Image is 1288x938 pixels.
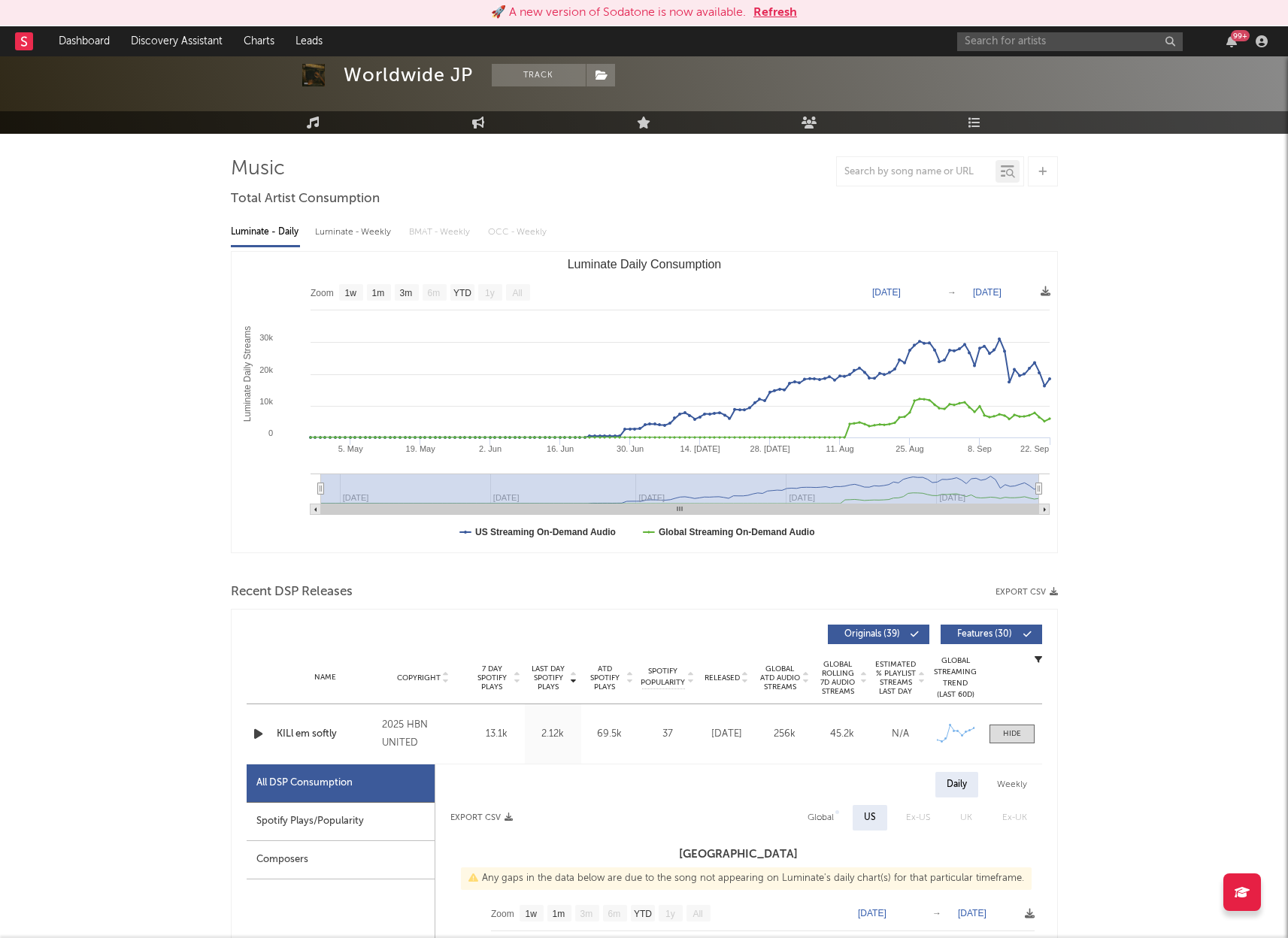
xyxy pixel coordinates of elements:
text: 8. Sep [968,444,992,453]
div: Global Streaming Trend (Last 60D) [933,655,978,700]
text: 5. May [338,444,363,453]
text: All [692,909,702,919]
text: All [512,288,522,298]
text: Zoom [491,909,514,919]
text: 30. Jun [617,444,644,453]
a: Leads [285,26,333,56]
text: 6m [608,909,620,919]
button: 99+ [1226,35,1237,47]
div: N/A [875,727,926,742]
text: 28. [DATE] [750,444,789,453]
div: 256k [759,727,810,742]
span: Spotify Popularity [641,666,685,688]
span: Last Day Spotify Plays [529,664,568,691]
a: KILl em softly [277,727,375,742]
span: Released [705,673,740,682]
text: → [947,287,956,298]
div: 🚀 A new version of Sodatone is now available. [491,4,746,22]
button: Originals(39) [828,625,929,644]
div: [DATE] [702,727,752,742]
input: Search for artists [957,32,1183,51]
svg: Luminate Daily Consumption [232,252,1057,552]
span: Copyright [397,673,441,682]
div: 45.2k [817,727,868,742]
div: Spotify Plays/Popularity [247,803,435,841]
div: 99 + [1231,30,1250,41]
div: Name [277,672,375,683]
button: Export CSV [450,813,513,822]
text: → [932,908,941,918]
input: Search by song name or URL [837,166,996,178]
span: Global Rolling 7D Audio Streams [817,660,859,696]
span: ATD Spotify Plays [585,664,625,691]
text: [DATE] [973,287,1002,298]
text: 2. Jun [479,444,502,453]
span: Originals ( 39 ) [838,630,907,639]
h3: [GEOGRAPHIC_DATA] [435,846,1042,864]
text: YTD [453,288,471,298]
a: Discovery Assistant [120,26,233,56]
text: 6m [427,288,440,298]
span: Global ATD Audio Streams [759,664,801,691]
text: [DATE] [958,908,986,918]
text: 1m [371,288,384,298]
div: All DSP Consumption [247,764,435,803]
text: 25. Aug [896,444,923,453]
div: Global [808,809,834,827]
div: 2025 HBN UNITED [382,716,464,752]
div: Luminate - Weekly [315,219,394,245]
text: 20k [259,365,273,374]
div: Any gaps in the data below are due to the song not appearing on Luminate's daily chart(s) for tha... [461,867,1032,890]
text: [DATE] [858,908,886,918]
text: 1w [344,288,356,298]
text: YTD [633,909,651,919]
text: 1w [525,909,537,919]
a: Charts [233,26,285,56]
div: Daily [935,772,978,797]
div: Weekly [986,772,1038,797]
text: US Streaming On-Demand Audio [475,527,616,537]
div: US [864,809,876,827]
text: [DATE] [872,287,901,298]
text: 1m [552,909,565,919]
span: Features ( 30 ) [950,630,1020,639]
div: 2.12k [529,727,577,742]
text: Luminate Daily Streams [241,326,252,422]
text: Luminate Daily Consumption [567,258,721,271]
text: 0 [268,428,272,437]
span: Estimated % Playlist Streams Last Day [875,660,917,696]
button: Features(30) [941,625,1042,644]
span: Recent DSP Releases [231,583,353,601]
div: All DSP Consumption [256,774,353,792]
text: 16. Jun [547,444,574,453]
div: 37 [641,727,694,742]
text: 19. May [405,444,435,453]
text: 14. [DATE] [680,444,720,453]
text: Zoom [311,288,334,298]
text: 3m [580,909,592,919]
text: 3m [399,288,412,298]
button: Export CSV [996,588,1058,597]
div: Worldwide JP [344,64,473,86]
text: 11. Aug [826,444,853,453]
text: 30k [259,333,273,342]
div: Luminate - Daily [231,219,300,245]
div: Composers [247,841,435,879]
button: Track [492,64,586,86]
span: 7 Day Spotify Plays [472,664,512,691]
a: Dashboard [48,26,120,56]
span: Total Artist Consumption [231,190,380,208]
text: Global Streaming On-Demand Audio [658,527,814,537]
div: 69.5k [585,727,634,742]
div: 13.1k [472,727,521,742]
text: 22. Sep [1020,444,1049,453]
text: 1y [665,909,675,919]
text: 10k [259,397,273,406]
text: 1y [485,288,495,298]
button: Refresh [753,4,797,22]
